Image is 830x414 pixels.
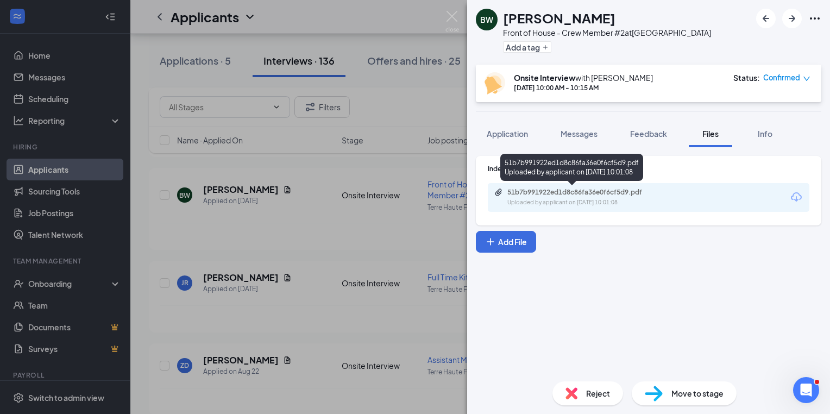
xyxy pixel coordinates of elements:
span: Confirmed [763,72,800,83]
iframe: Intercom live chat [793,377,819,403]
svg: Ellipses [808,12,821,25]
svg: Plus [542,44,549,51]
div: Uploaded by applicant on [DATE] 10:01:08 [507,198,670,207]
div: Front of House - Crew Member #2 at [GEOGRAPHIC_DATA] [503,27,711,38]
div: Status : [733,72,760,83]
div: with [PERSON_NAME] [514,72,653,83]
button: ArrowRight [782,9,802,28]
span: Feedback [630,129,667,139]
h1: [PERSON_NAME] [503,9,615,27]
span: Messages [561,129,598,139]
svg: ArrowRight [785,12,798,25]
b: Onsite Interview [514,73,575,83]
span: Move to stage [671,387,724,399]
span: Application [487,129,528,139]
span: down [803,75,810,83]
span: Reject [586,387,610,399]
div: 51b7b991922ed1d8c86fa36e0f6cf5d9.pdf [507,188,659,197]
span: Files [702,129,719,139]
svg: ArrowLeftNew [759,12,772,25]
button: PlusAdd a tag [503,41,551,53]
div: [DATE] 10:00 AM - 10:15 AM [514,83,653,92]
a: Paperclip51b7b991922ed1d8c86fa36e0f6cf5d9.pdfUploaded by applicant on [DATE] 10:01:08 [494,188,670,207]
button: ArrowLeftNew [756,9,776,28]
button: Add FilePlus [476,231,536,253]
div: BW [480,14,493,25]
svg: Download [790,191,803,204]
svg: Plus [485,236,496,247]
div: Indeed Resume [488,164,809,173]
div: 51b7b991922ed1d8c86fa36e0f6cf5d9.pdf Uploaded by applicant on [DATE] 10:01:08 [500,154,643,181]
span: Info [758,129,772,139]
svg: Paperclip [494,188,503,197]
